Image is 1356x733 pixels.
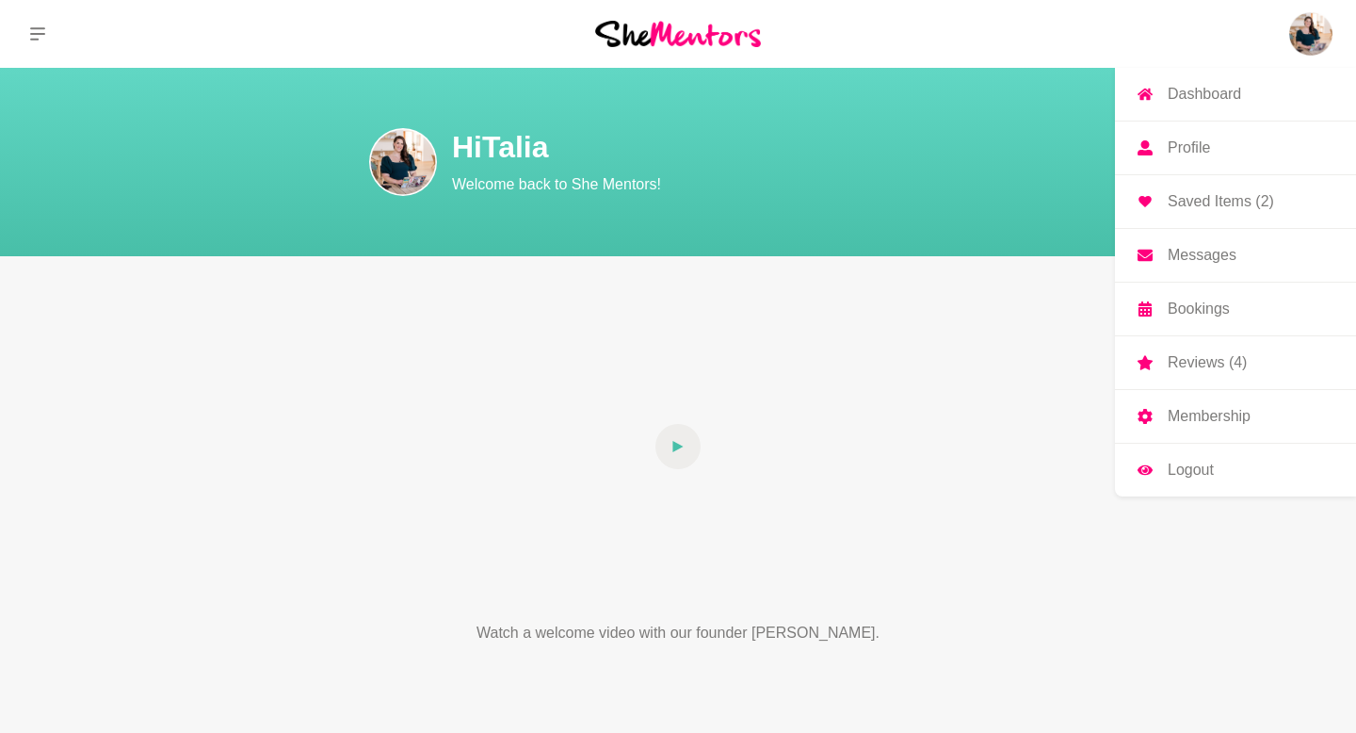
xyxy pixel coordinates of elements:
[369,128,437,196] img: Talia Browne
[1288,11,1333,57] img: Talia Browne
[1168,301,1230,317] p: Bookings
[1115,68,1356,121] a: Dashboard
[1115,175,1356,228] a: Saved Items (2)
[452,128,1130,166] h1: Hi Talia
[1115,122,1356,174] a: Profile
[1168,194,1274,209] p: Saved Items (2)
[1288,11,1333,57] a: Talia BrowneDashboardProfileSaved Items (2)MessagesBookingsReviews (4)MembershipLogout
[1168,140,1210,155] p: Profile
[1168,463,1214,478] p: Logout
[407,622,949,644] p: Watch a welcome video with our founder [PERSON_NAME].
[1115,336,1356,389] a: Reviews (4)
[1168,248,1236,263] p: Messages
[452,173,1130,196] p: Welcome back to She Mentors!
[1115,229,1356,282] a: Messages
[1115,283,1356,335] a: Bookings
[1168,409,1251,424] p: Membership
[1168,87,1241,102] p: Dashboard
[595,21,761,46] img: She Mentors Logo
[1168,355,1247,370] p: Reviews (4)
